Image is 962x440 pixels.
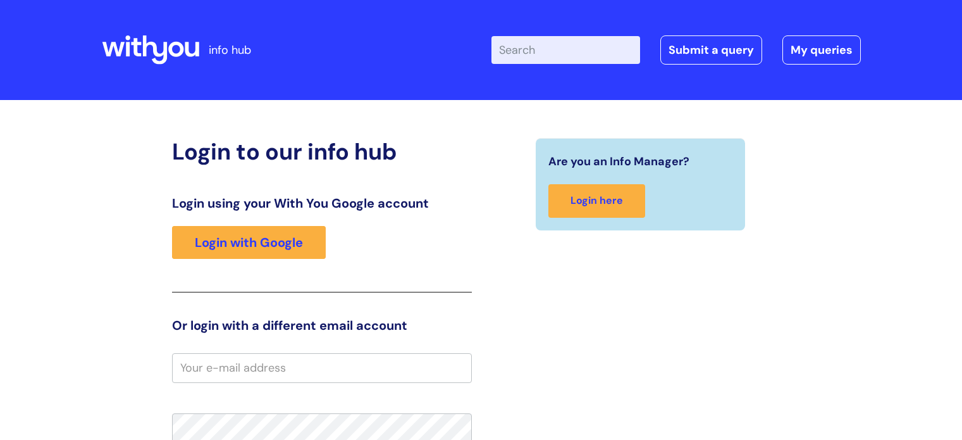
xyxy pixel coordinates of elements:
[548,184,645,218] a: Login here
[172,353,472,382] input: Your e-mail address
[209,40,251,60] p: info hub
[548,151,689,172] span: Are you an Info Manager?
[660,35,762,65] a: Submit a query
[172,196,472,211] h3: Login using your With You Google account
[172,226,326,259] a: Login with Google
[172,138,472,165] h2: Login to our info hub
[782,35,861,65] a: My queries
[491,36,640,64] input: Search
[172,318,472,333] h3: Or login with a different email account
